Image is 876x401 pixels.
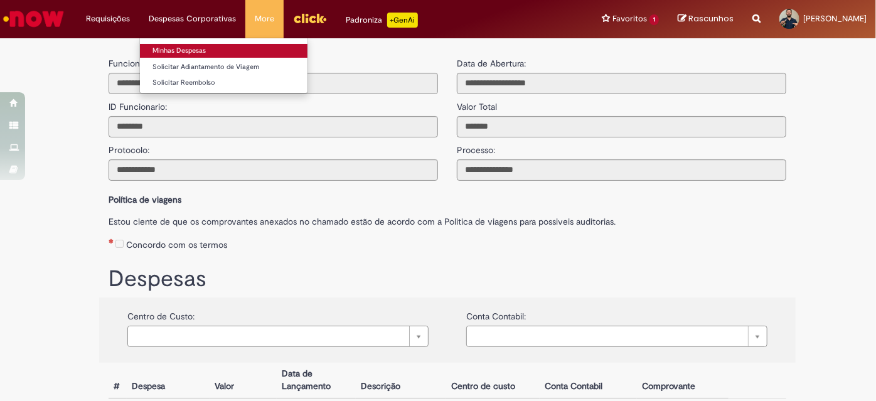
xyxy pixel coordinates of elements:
[109,209,786,228] label: Estou ciente de que os comprovantes anexados no chamado estão de acordo com a Politica de viagens...
[803,13,867,24] span: [PERSON_NAME]
[109,194,181,205] b: Política de viagens
[356,363,446,398] th: Descrição
[466,304,526,323] label: Conta Contabil:
[140,44,307,58] a: Minhas Despesas
[86,13,130,25] span: Requisições
[540,363,637,398] th: Conta Contabil
[457,137,495,156] label: Processo:
[109,363,127,398] th: #
[387,13,418,28] p: +GenAi
[637,363,728,398] th: Comprovante
[446,363,540,398] th: Centro de custo
[277,363,355,398] th: Data de Lançamento
[346,13,418,28] div: Padroniza
[688,13,734,24] span: Rascunhos
[140,60,307,74] a: Solicitar Adiantamento de Viagem
[127,304,195,323] label: Centro de Custo:
[126,238,227,251] label: Concordo com os termos
[466,326,767,347] a: Limpar campo {0}
[678,13,734,25] a: Rascunhos
[255,13,274,25] span: More
[1,6,66,31] img: ServiceNow
[127,326,429,347] a: Limpar campo {0}
[210,363,277,398] th: Valor
[109,137,149,156] label: Protocolo:
[109,267,786,292] h1: Despesas
[140,76,307,90] a: Solicitar Reembolso
[109,94,167,113] label: ID Funcionario:
[457,57,526,70] label: Data de Abertura:
[293,9,327,28] img: click_logo_yellow_360x200.png
[457,94,497,113] label: Valor Total
[649,14,659,25] span: 1
[127,363,210,398] th: Despesa
[139,38,308,94] ul: Despesas Corporativas
[109,57,156,70] label: Funcionario:
[612,13,647,25] span: Favoritos
[149,13,236,25] span: Despesas Corporativas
